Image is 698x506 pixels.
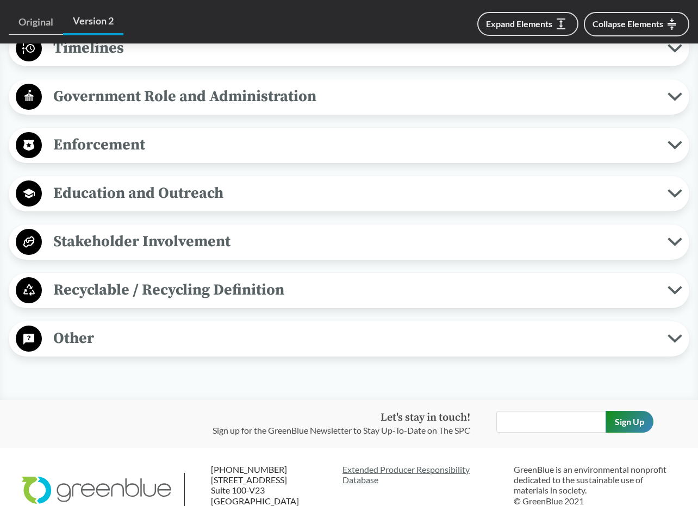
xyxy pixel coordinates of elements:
[42,278,668,302] span: Recyclable / Recycling Definition
[213,424,470,437] p: Sign up for the GreenBlue Newsletter to Stay Up-To-Date on The SPC
[42,229,668,254] span: Stakeholder Involvement
[42,326,668,351] span: Other
[13,277,685,304] button: Recyclable / Recycling Definition
[13,228,685,256] button: Stakeholder Involvement
[342,464,505,485] a: Extended Producer ResponsibilityDatabase
[42,84,668,109] span: Government Role and Administration
[514,464,676,506] p: GreenBlue is an environmental nonprofit dedicated to the sustainable use of materials in society....
[42,36,668,60] span: Timelines
[42,181,668,205] span: Education and Outreach
[9,10,63,35] a: Original
[477,12,578,36] button: Expand Elements
[13,35,685,63] button: Timelines
[13,83,685,111] button: Government Role and Administration
[13,132,685,159] button: Enforcement
[606,411,653,433] input: Sign Up
[584,12,689,36] button: Collapse Elements
[13,180,685,208] button: Education and Outreach
[13,325,685,353] button: Other
[42,133,668,157] span: Enforcement
[63,9,123,35] a: Version 2
[381,411,470,424] strong: Let's stay in touch!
